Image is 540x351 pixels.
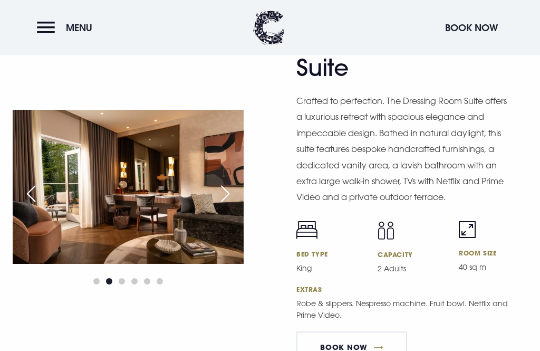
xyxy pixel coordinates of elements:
span: Go to slide 2 [106,278,112,284]
h6: Extras [296,285,527,293]
p: 40 sq m [459,261,527,273]
h6: Bed Type [296,250,365,258]
div: Previous slide [18,182,44,205]
img: Hotel in Bangor Northern Ireland [13,110,244,264]
button: Book Now [440,16,503,39]
button: Menu [37,16,98,39]
img: Bed icon [296,221,317,239]
h6: Room Size [459,249,527,257]
img: Capacity icon [378,221,394,240]
p: Robe & slippers. Nespresso machine. Fruit bowl. Netflix and Prime Video. [296,298,513,321]
span: Go to slide 6 [157,278,163,284]
img: Clandeboye Lodge [253,11,285,45]
span: Menu [66,22,92,34]
h6: Capacity [378,250,446,259]
span: Go to slide 5 [144,278,150,284]
p: Crafted to perfection. The Dressing Room Suite offers a luxurious retreat with spacious elegance ... [296,93,513,205]
div: Next slide [212,182,238,205]
span: Go to slide 3 [119,278,125,284]
span: Go to slide 1 [93,278,100,284]
img: Room size icon [459,221,476,238]
span: Go to slide 4 [131,278,138,284]
p: 2 Adults [378,263,446,274]
p: King [296,262,365,274]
